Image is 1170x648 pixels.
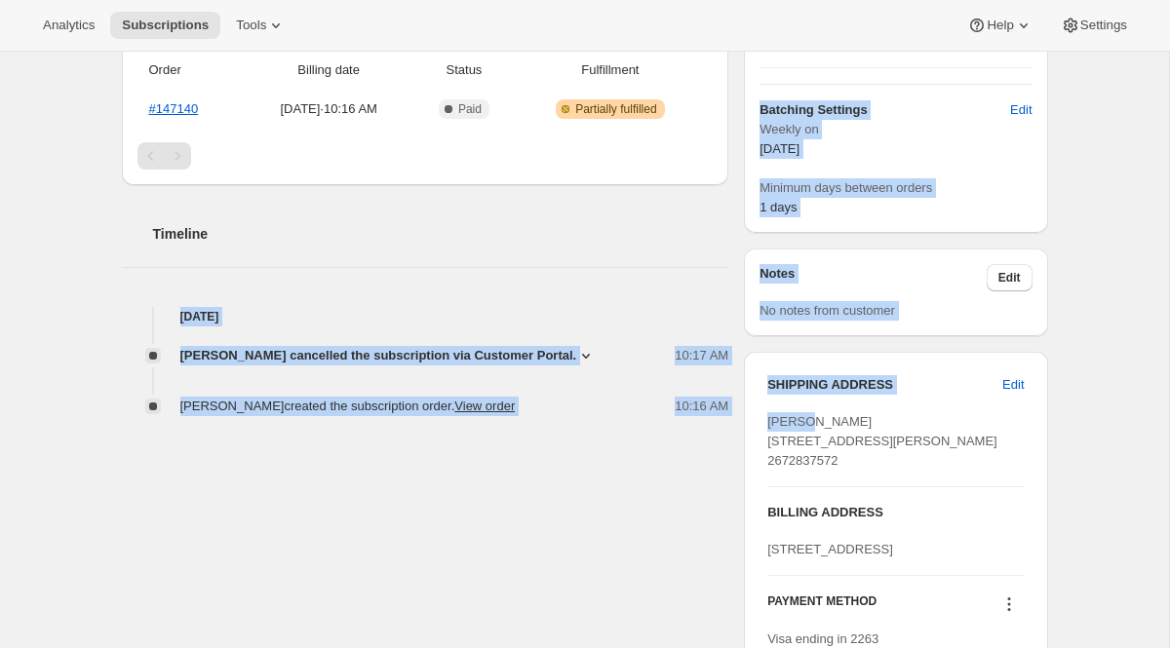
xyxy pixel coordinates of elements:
[760,200,797,214] span: 1 days
[767,542,893,556] span: [STREET_ADDRESS]
[760,264,987,291] h3: Notes
[955,12,1044,39] button: Help
[1080,18,1127,33] span: Settings
[149,101,199,116] a: #147140
[1049,12,1139,39] button: Settings
[760,141,799,156] span: [DATE]
[991,369,1035,400] button: Edit
[249,99,409,119] span: [DATE] · 10:16 AM
[31,12,106,39] button: Analytics
[767,375,1002,395] h3: SHIPPING ADDRESS
[767,593,877,620] h3: PAYMENT METHOD
[180,346,597,365] button: [PERSON_NAME] cancelled the subscription via Customer Portal.
[110,12,220,39] button: Subscriptions
[520,60,702,80] span: Fulfillment
[454,399,515,413] a: View order
[153,224,729,244] h2: Timeline
[458,101,482,117] span: Paid
[760,100,1010,120] h6: Batching Settings
[236,18,266,33] span: Tools
[767,414,997,468] span: [PERSON_NAME] [STREET_ADDRESS][PERSON_NAME] 2672837572
[987,18,1013,33] span: Help
[43,18,95,33] span: Analytics
[760,120,1032,139] span: Weekly on
[122,307,729,326] h4: [DATE]
[767,503,1024,522] h3: BILLING ADDRESS
[180,346,577,365] span: [PERSON_NAME] cancelled the subscription via Customer Portal.
[224,12,297,39] button: Tools
[987,264,1033,291] button: Edit
[998,270,1021,286] span: Edit
[180,399,516,413] span: [PERSON_NAME] created the subscription order.
[137,49,244,92] th: Order
[420,60,507,80] span: Status
[1002,375,1024,395] span: Edit
[760,178,1032,198] span: Minimum days between orders
[1010,100,1032,120] span: Edit
[575,101,656,117] span: Partially fulfilled
[675,397,728,416] span: 10:16 AM
[122,18,209,33] span: Subscriptions
[675,346,728,365] span: 10:17 AM
[998,95,1043,126] button: Edit
[249,60,409,80] span: Billing date
[137,142,714,170] nav: Pagination
[760,303,895,318] span: No notes from customer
